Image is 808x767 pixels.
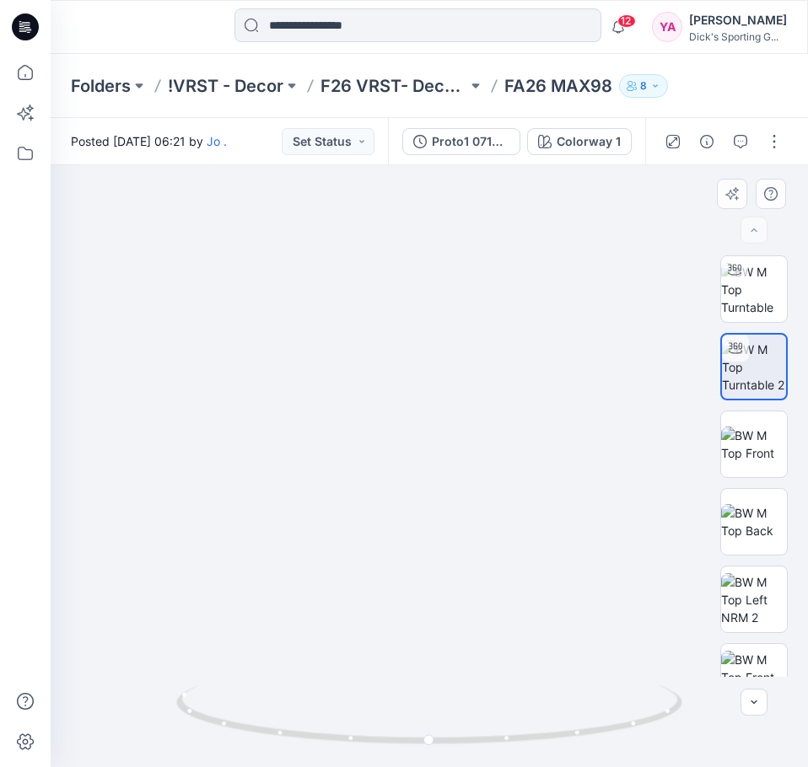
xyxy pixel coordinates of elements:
[640,77,647,95] p: 8
[168,74,283,98] a: !VRST - Decor
[619,74,668,98] button: 8
[693,128,720,155] button: Details
[721,573,787,626] img: BW M Top Left NRM 2
[504,74,612,98] p: FA26 MAX98
[721,263,787,316] img: BW M Top Turntable
[721,504,787,539] img: BW M Top Back
[689,10,787,30] div: [PERSON_NAME]
[722,341,786,394] img: BW M Top Turntable 2
[721,426,787,462] img: BW M Top Front
[432,132,509,151] div: Proto1 071525
[652,12,682,42] div: YA
[689,30,787,43] div: Dick's Sporting G...
[71,132,227,150] span: Posted [DATE] 06:21 by
[321,74,467,98] a: F26 VRST- Decor Board
[71,74,131,98] a: Folders
[557,132,621,151] div: Colorway 1
[402,128,520,155] button: Proto1 071525
[527,128,632,155] button: Colorway 1
[617,14,636,28] span: 12
[207,134,227,148] a: Jo .
[721,651,787,704] img: BW M Top Front Chest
